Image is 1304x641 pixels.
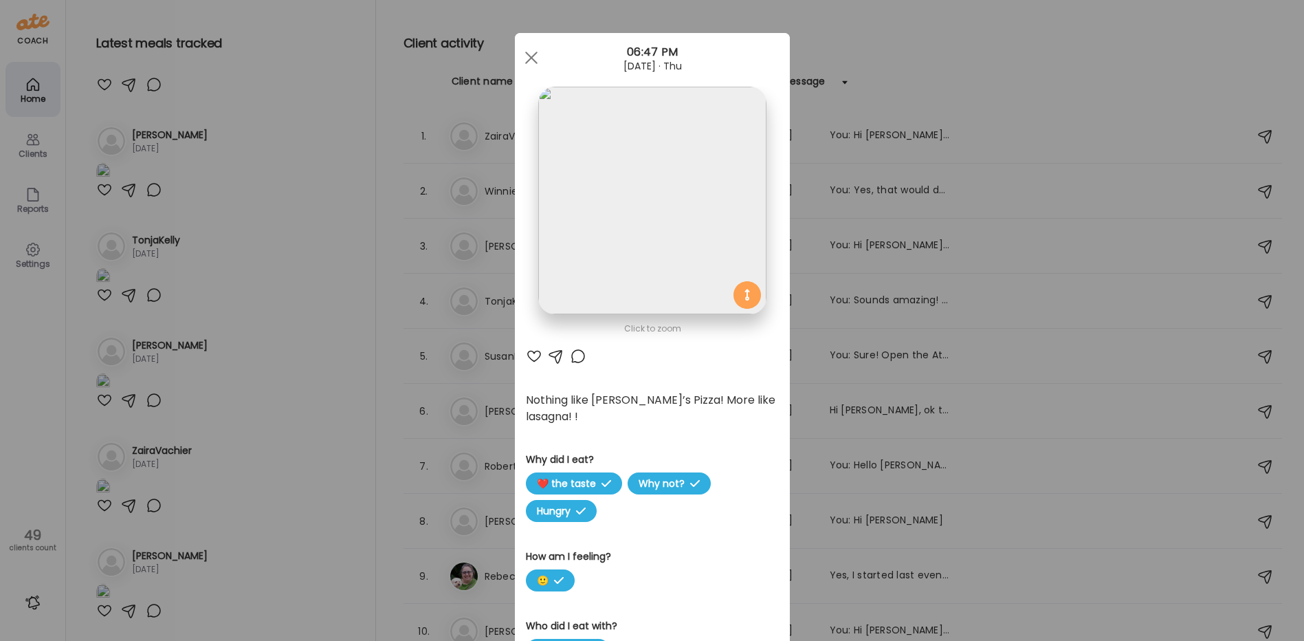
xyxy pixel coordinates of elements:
h3: Why did I eat? [526,453,779,467]
img: images%2FrYmowKdd3sNiGaVUJ532DWvZ6YJ3%2FlMIhbTnLOF7fxqPMvFdw%2Fmmjb85h05tlCkbrqzMf0_1080 [538,87,766,314]
div: [DATE] · Thu [515,61,790,72]
div: Click to zoom [526,320,779,337]
h3: Who did I eat with? [526,619,779,633]
div: Nothing like [PERSON_NAME]’s Pizza! More like lasagna! ! [526,392,779,425]
div: 06:47 PM [515,44,790,61]
span: 🙂 [526,569,575,591]
h3: How am I feeling? [526,550,779,564]
span: Why not? [628,472,711,495]
span: Hungry [526,500,597,522]
span: ❤️ the taste [526,472,622,495]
